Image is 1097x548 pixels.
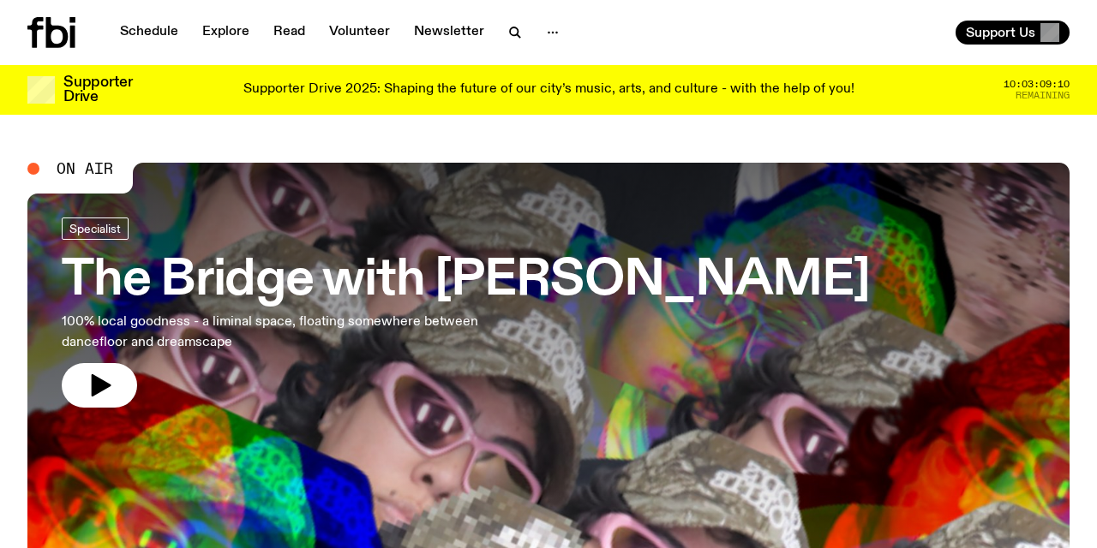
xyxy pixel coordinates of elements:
a: Schedule [110,21,189,45]
span: Specialist [69,222,121,235]
a: Volunteer [319,21,400,45]
span: Remaining [1016,91,1070,100]
button: Support Us [956,21,1070,45]
h3: The Bridge with [PERSON_NAME] [62,257,870,305]
a: Explore [192,21,260,45]
a: The Bridge with [PERSON_NAME]100% local goodness - a liminal space, floating somewhere between da... [62,217,870,408]
span: Support Us [966,25,1035,40]
h3: Supporter Drive [63,75,132,104]
p: 100% local goodness - a liminal space, floating somewhere between dancefloor and dreamscape [62,312,501,353]
span: 10:03:09:10 [1004,80,1070,89]
span: On Air [57,161,113,176]
a: Specialist [62,217,129,240]
a: Read [263,21,315,45]
p: Supporter Drive 2025: Shaping the future of our city’s music, arts, and culture - with the help o... [243,82,854,98]
a: Newsletter [404,21,495,45]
